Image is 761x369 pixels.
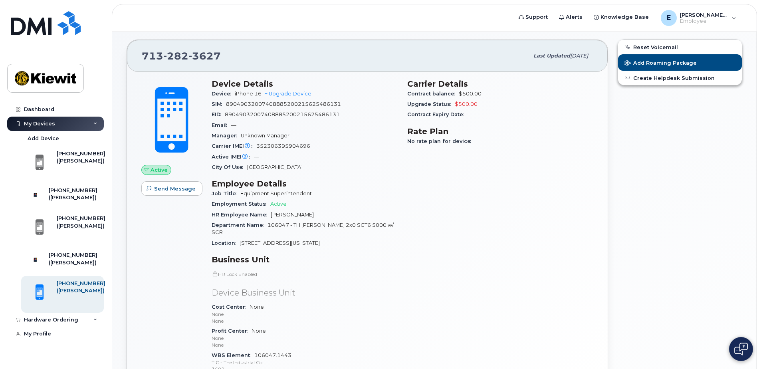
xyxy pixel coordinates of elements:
p: Device Business Unit [212,287,398,299]
span: Manager [212,133,241,139]
button: Send Message [141,181,202,196]
span: — [231,122,236,128]
p: None [212,341,398,348]
span: HR Employee Name [212,212,271,218]
span: None [212,328,398,349]
h3: Employee Details [212,179,398,188]
span: No rate plan for device [407,138,475,144]
a: Support [513,9,553,25]
span: $500.00 [455,101,478,107]
span: 713 [142,50,221,62]
span: — [254,154,259,160]
a: Knowledge Base [588,9,654,25]
span: iPhone 16 [235,91,262,97]
a: + Upgrade Device [265,91,311,97]
h3: Business Unit [212,255,398,264]
span: Last updated [533,53,570,59]
span: Device [212,91,235,97]
span: Contract Expiry Date [407,111,468,117]
span: Employee [680,18,728,24]
span: [GEOGRAPHIC_DATA] [247,164,303,170]
span: 352306395904696 [256,143,310,149]
h3: Rate Plan [407,127,593,136]
span: Upgrade Status [407,101,455,107]
span: SIM [212,101,226,107]
span: City Of Use [212,164,247,170]
span: Send Message [154,185,196,192]
span: EID [212,111,225,117]
button: Reset Voicemail [618,40,742,54]
span: [PERSON_NAME].[PERSON_NAME] [680,12,728,18]
span: E [667,13,671,23]
span: [STREET_ADDRESS][US_STATE] [240,240,320,246]
span: Carrier IMEI [212,143,256,149]
span: Location [212,240,240,246]
img: Open chat [734,343,748,355]
span: Unknown Manager [241,133,289,139]
span: Employment Status [212,201,270,207]
p: None [212,335,398,341]
div: Emanuel.Robles [655,10,742,26]
span: 3627 [188,50,221,62]
span: [DATE] [570,53,588,59]
span: 106047 - TH [PERSON_NAME] 2x0 SGT6 5000 w/ SCR [212,222,394,235]
span: $500.00 [459,91,482,97]
span: Department Name [212,222,268,228]
p: HR Lock Enabled [212,271,398,278]
span: Email [212,122,231,128]
span: Profit Center [212,328,252,334]
span: Knowledge Base [600,13,649,21]
span: [PERSON_NAME] [271,212,314,218]
span: WBS Element [212,352,254,358]
span: 89049032007408885200215625486131 [226,101,341,107]
span: Active [270,201,287,207]
span: Active IMEI [212,154,254,160]
span: Job Title [212,190,240,196]
a: Create Helpdesk Submission [618,71,742,85]
a: Alerts [553,9,588,25]
button: Add Roaming Package [618,54,742,71]
span: None [212,304,398,325]
span: 89049032007408885200215625486131 [225,111,340,117]
span: Support [525,13,548,21]
span: Add Roaming Package [624,60,697,67]
span: Cost Center [212,304,250,310]
span: Active [151,166,168,174]
p: TIC - The Industrial Co. [212,359,398,366]
span: 282 [163,50,188,62]
span: Alerts [566,13,583,21]
span: Equipment Superintendent [240,190,312,196]
p: None [212,317,398,324]
p: None [212,311,398,317]
span: Contract balance [407,91,459,97]
h3: Device Details [212,79,398,89]
h3: Carrier Details [407,79,593,89]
